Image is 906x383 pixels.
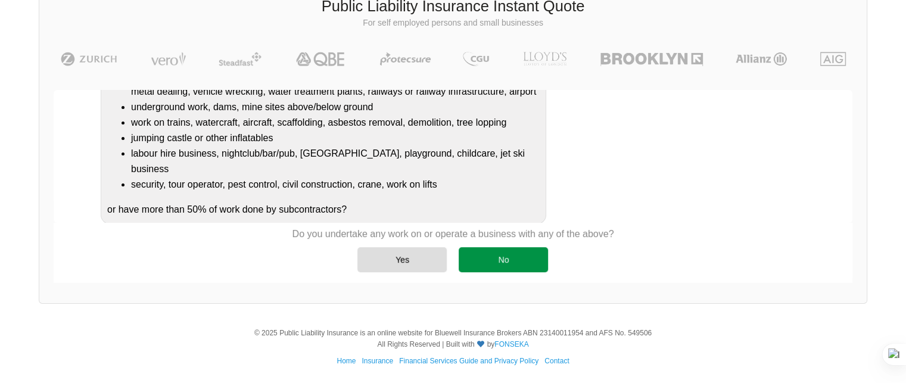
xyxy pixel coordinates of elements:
[131,146,540,177] li: labour hire business, nightclub/bar/pub, [GEOGRAPHIC_DATA], playground, childcare, jet ski business
[145,52,191,66] img: Vero | Public Liability Insurance
[399,357,538,365] a: Financial Services Guide and Privacy Policy
[375,52,435,66] img: Protecsure | Public Liability Insurance
[131,130,540,146] li: jumping castle or other inflatables
[48,17,858,29] p: For self employed persons and small businesses
[292,228,614,241] p: Do you undertake any work on or operate a business with any of the above?
[357,247,447,272] div: Yes
[458,52,494,66] img: CGU | Public Liability Insurance
[516,52,574,66] img: LLOYD's | Public Liability Insurance
[55,52,123,66] img: Zurich | Public Liability Insurance
[131,115,540,130] li: work on trains, watercraft, aircraft, scaffolding, asbestos removal, demolition, tree lopping
[101,15,546,224] div: Do you undertake any work on or operate a business that is/has a: or have more than 50% of work d...
[544,357,569,365] a: Contact
[131,177,540,192] li: security, tour operator, pest control, civil construction, crane, work on lifts
[214,52,266,66] img: Steadfast | Public Liability Insurance
[494,340,528,348] a: FONSEKA
[289,52,353,66] img: QBE | Public Liability Insurance
[730,52,793,66] img: Allianz | Public Liability Insurance
[362,357,393,365] a: Insurance
[337,357,356,365] a: Home
[131,99,540,115] li: underground work, dams, mine sites above/below ground
[459,247,548,272] div: No
[596,52,707,66] img: Brooklyn | Public Liability Insurance
[815,52,851,66] img: AIG | Public Liability Insurance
